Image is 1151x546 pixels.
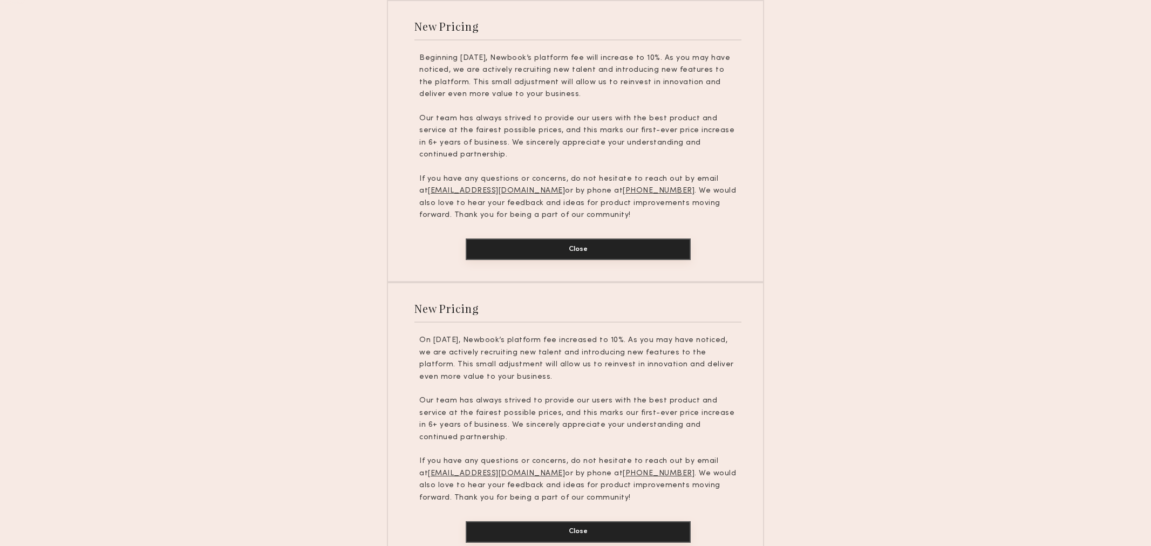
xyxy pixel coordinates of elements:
[419,113,737,161] p: Our team has always strived to provide our users with the best product and service at the fairest...
[419,395,737,443] p: Our team has always strived to provide our users with the best product and service at the fairest...
[414,19,479,33] div: New Pricing
[419,455,737,504] p: If you have any questions or concerns, do not hesitate to reach out by email at or by phone at . ...
[428,187,565,194] u: [EMAIL_ADDRESS][DOMAIN_NAME]
[428,470,565,477] u: [EMAIL_ADDRESS][DOMAIN_NAME]
[623,470,694,477] u: [PHONE_NUMBER]
[466,521,691,543] button: Close
[414,301,479,316] div: New Pricing
[419,52,737,101] p: Beginning [DATE], Newbook’s platform fee will increase to 10%. As you may have noticed, we are ac...
[623,187,694,194] u: [PHONE_NUMBER]
[466,238,691,260] button: Close
[419,335,737,383] p: On [DATE], Newbook’s platform fee increased to 10%. As you may have noticed, we are actively recr...
[419,173,737,222] p: If you have any questions or concerns, do not hesitate to reach out by email at or by phone at . ...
